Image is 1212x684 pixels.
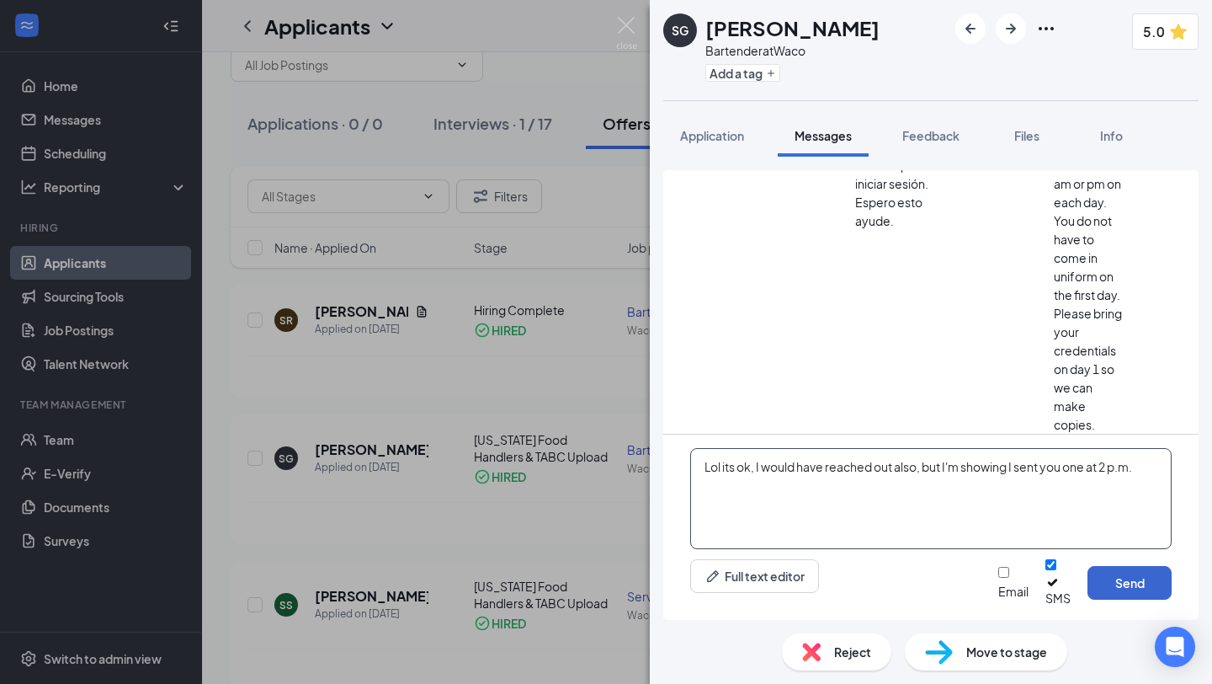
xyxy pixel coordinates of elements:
[704,568,721,585] svg: Pen
[795,128,852,143] span: Messages
[680,128,744,143] span: Application
[1155,627,1195,667] div: Open Intercom Messenger
[1045,559,1056,570] input: SMS
[998,583,1029,600] div: Email
[966,643,1047,661] span: Move to stage
[672,22,688,39] div: SG
[690,559,819,593] button: Full text editorPen
[705,64,780,82] button: PlusAdd a tag
[766,68,776,78] svg: Plus
[998,567,1009,578] input: Email
[955,13,986,44] button: ArrowLeftNew
[834,643,871,661] span: Reject
[1100,128,1123,143] span: Info
[1036,19,1056,39] svg: Ellipses
[996,13,1026,44] button: ArrowRight
[1087,566,1172,600] button: Send
[1045,575,1060,590] svg: Checkmark
[705,13,880,42] h1: [PERSON_NAME]
[690,448,1172,549] textarea: Lol its ok, I would have reached out also, but I'm showing I sent you one at 2 p.m.
[705,42,880,59] div: Bartender at Waco
[1001,19,1021,39] svg: ArrowRight
[902,128,959,143] span: Feedback
[1143,21,1165,42] span: 5.0
[1045,590,1071,607] div: SMS
[1014,128,1039,143] span: Files
[960,19,981,39] svg: ArrowLeftNew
